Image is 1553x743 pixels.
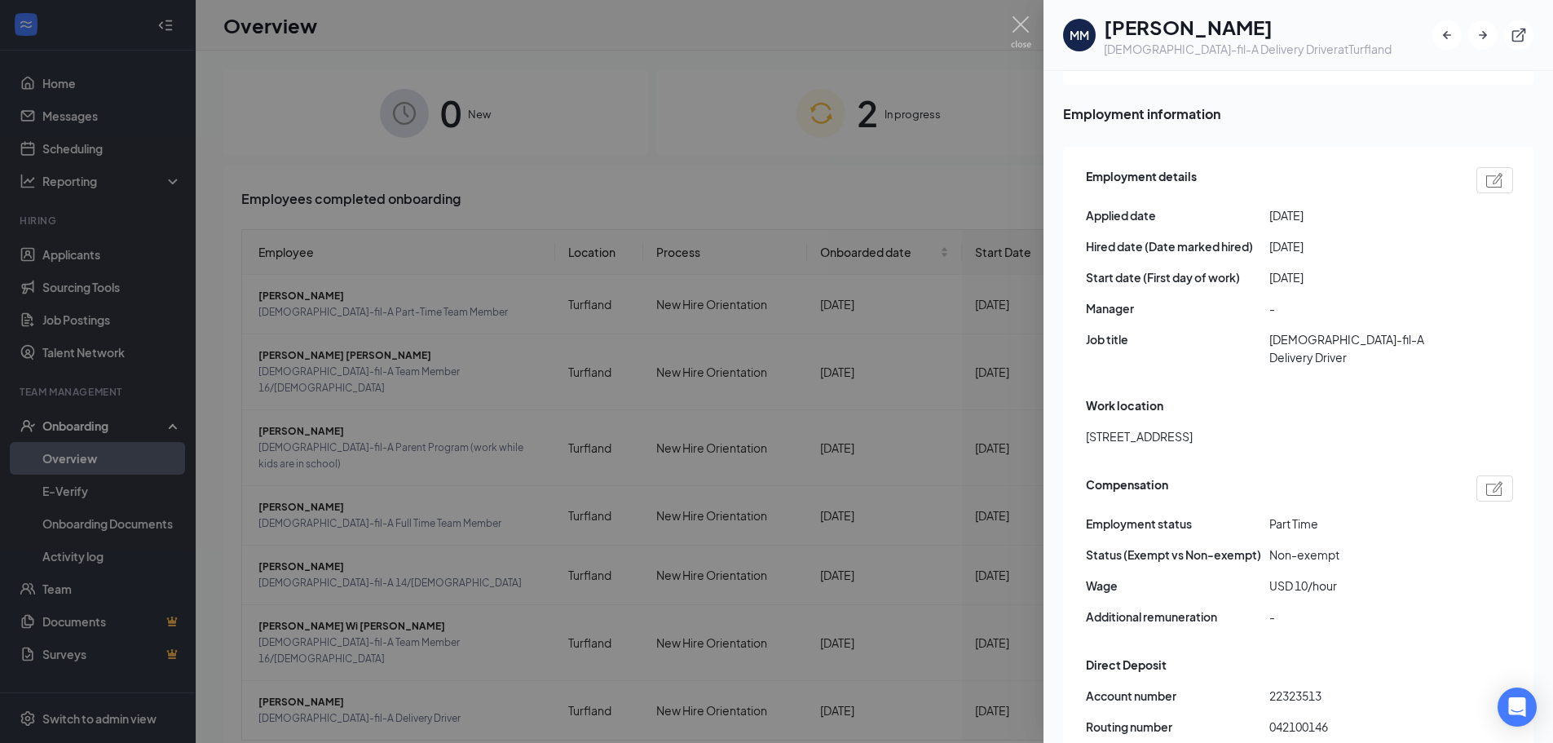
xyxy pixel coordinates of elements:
svg: ArrowLeftNew [1439,27,1455,43]
span: Wage [1086,577,1269,595]
span: - [1269,608,1453,626]
div: [DEMOGRAPHIC_DATA]-fil-A Delivery Driver at Turfland [1104,41,1392,57]
span: Employment status [1086,515,1269,533]
span: [DEMOGRAPHIC_DATA]-fil-A Delivery Driver [1269,330,1453,366]
span: Compensation [1086,475,1168,502]
svg: ArrowRight [1475,27,1491,43]
span: USD 10/hour [1269,577,1453,595]
button: ArrowRight [1468,20,1498,50]
span: [DATE] [1269,206,1453,224]
span: - [1269,299,1453,317]
span: Additional remuneration [1086,608,1269,626]
span: Status (Exempt vs Non-exempt) [1086,546,1269,564]
button: ArrowLeftNew [1432,20,1462,50]
h1: [PERSON_NAME] [1104,13,1392,41]
button: ExternalLink [1504,20,1533,50]
span: 22323513 [1269,687,1453,705]
span: Hired date (Date marked hired) [1086,237,1269,255]
span: [DATE] [1269,237,1453,255]
span: Manager [1086,299,1269,317]
span: [DATE] [1269,268,1453,286]
span: Employment information [1063,104,1533,124]
span: Part Time [1269,515,1453,533]
span: [STREET_ADDRESS] [1086,427,1193,445]
span: Account number [1086,687,1269,705]
span: Routing number [1086,718,1269,736]
span: Direct Deposit [1086,656,1167,674]
span: Non-exempt [1269,546,1453,564]
span: Job title [1086,330,1269,348]
span: Work location [1086,396,1163,414]
span: Applied date [1086,206,1269,224]
span: Employment details [1086,167,1197,193]
div: Open Intercom Messenger [1498,688,1537,727]
div: MM [1070,27,1089,43]
svg: ExternalLink [1511,27,1527,43]
span: Start date (First day of work) [1086,268,1269,286]
span: 042100146 [1269,718,1453,736]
